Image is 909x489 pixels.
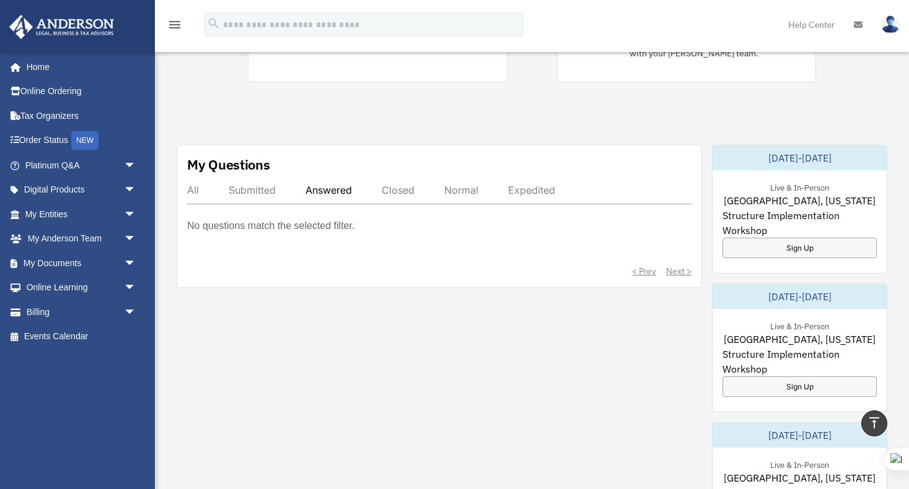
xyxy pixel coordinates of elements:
[9,128,155,154] a: Order StatusNEW
[382,184,415,196] div: Closed
[124,227,149,252] span: arrow_drop_down
[9,324,155,349] a: Events Calendar
[9,178,155,202] a: Digital Productsarrow_drop_down
[124,251,149,276] span: arrow_drop_down
[124,202,149,227] span: arrow_drop_down
[9,227,155,251] a: My Anderson Teamarrow_drop_down
[444,184,478,196] div: Normal
[724,193,876,208] span: [GEOGRAPHIC_DATA], [US_STATE]
[124,300,149,325] span: arrow_drop_down
[9,251,155,275] a: My Documentsarrow_drop_down
[724,470,876,485] span: [GEOGRAPHIC_DATA], [US_STATE]
[722,376,877,397] a: Sign Up
[9,153,155,178] a: Platinum Q&Aarrow_drop_down
[167,17,182,32] i: menu
[6,15,118,39] img: Anderson Advisors Platinum Portal
[187,217,354,235] p: No questions match the selected filter.
[508,184,555,196] div: Expedited
[9,202,155,227] a: My Entitiesarrow_drop_down
[724,332,876,347] span: [GEOGRAPHIC_DATA], [US_STATE]
[9,300,155,324] a: Billingarrow_drop_down
[713,284,887,309] div: [DATE]-[DATE]
[9,103,155,128] a: Tax Organizers
[760,180,839,193] div: Live & In-Person
[722,347,877,376] span: Structure Implementation Workshop
[760,319,839,332] div: Live & In-Person
[861,410,887,436] a: vertical_align_top
[187,155,270,174] div: My Questions
[881,15,900,33] img: User Pic
[867,415,882,430] i: vertical_align_top
[722,238,877,258] a: Sign Up
[71,131,99,150] div: NEW
[124,275,149,301] span: arrow_drop_down
[713,145,887,170] div: [DATE]-[DATE]
[722,208,877,238] span: Structure Implementation Workshop
[9,275,155,300] a: Online Learningarrow_drop_down
[760,457,839,470] div: Live & In-Person
[305,184,352,196] div: Answered
[167,22,182,32] a: menu
[713,423,887,448] div: [DATE]-[DATE]
[207,17,221,30] i: search
[124,153,149,178] span: arrow_drop_down
[187,184,199,196] div: All
[9,54,149,79] a: Home
[9,79,155,104] a: Online Ordering
[229,184,276,196] div: Submitted
[124,178,149,203] span: arrow_drop_down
